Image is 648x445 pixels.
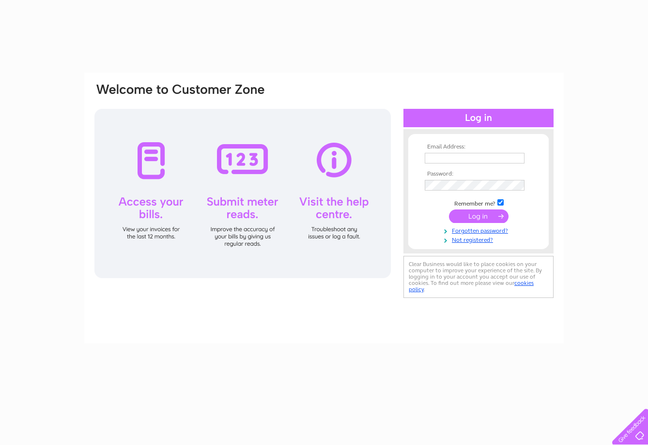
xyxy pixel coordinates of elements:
[425,225,535,235] a: Forgotten password?
[409,280,534,293] a: cookies policy
[403,256,554,298] div: Clear Business would like to place cookies on your computer to improve your experience of the sit...
[422,198,535,208] td: Remember me?
[422,171,535,178] th: Password:
[449,209,509,223] input: Submit
[425,235,535,244] a: Not registered?
[422,144,535,150] th: Email Address:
